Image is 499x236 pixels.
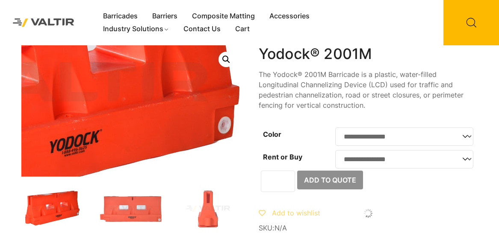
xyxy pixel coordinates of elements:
a: Barricades [96,10,145,23]
label: Rent or Buy [263,153,302,161]
img: 2001M_Org_Side.jpg [176,189,240,228]
a: Contact Us [176,23,228,35]
a: Composite Matting [185,10,262,23]
span: SKU: [259,224,478,232]
input: Product quantity [261,171,295,192]
a: Accessories [262,10,317,23]
img: Valtir Rentals [6,12,81,33]
a: Cart [228,23,257,35]
img: 2001M_Org_Front [240,45,459,177]
button: Add to Quote [297,171,363,189]
h1: Yodock® 2001M [259,45,478,63]
label: Color [263,130,281,139]
a: Industry Solutions [96,23,177,35]
p: The Yodock® 2001M Barricade is a plastic, water-filled Longitudinal Channelizing Device (LCD) use... [259,69,478,110]
img: 2001M_Org_3Q.jpg [21,189,86,228]
span: N/A [275,224,287,232]
a: Barriers [145,10,185,23]
img: 2001M_Org_Front.jpg [99,189,163,228]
